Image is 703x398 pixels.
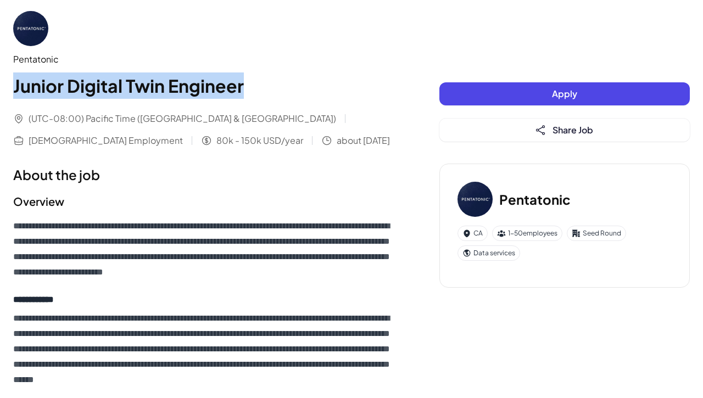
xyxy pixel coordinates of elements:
[337,134,390,147] span: about [DATE]
[29,134,183,147] span: [DEMOGRAPHIC_DATA] Employment
[552,88,577,99] span: Apply
[567,226,626,241] div: Seed Round
[13,72,395,99] h1: Junior Digital Twin Engineer
[439,119,690,142] button: Share Job
[13,53,395,66] div: Pentatonic
[13,11,48,46] img: Pe
[553,124,593,136] span: Share Job
[457,226,488,241] div: CA
[492,226,562,241] div: 1-50 employees
[457,245,520,261] div: Data services
[216,134,303,147] span: 80k - 150k USD/year
[457,182,493,217] img: Pe
[13,165,395,184] h1: About the job
[499,189,571,209] h3: Pentatonic
[439,82,690,105] button: Apply
[29,112,336,125] span: (UTC-08:00) Pacific Time ([GEOGRAPHIC_DATA] & [GEOGRAPHIC_DATA])
[13,193,395,210] h2: Overview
